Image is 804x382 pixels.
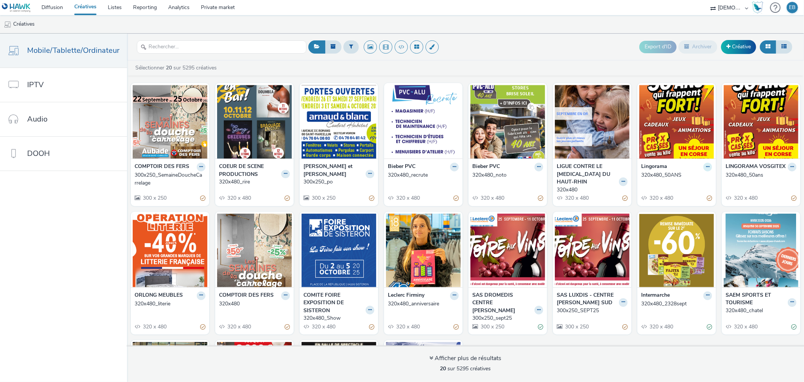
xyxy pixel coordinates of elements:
a: 320x480_recrute [388,171,459,179]
div: 320x480_recrute [388,171,456,179]
div: 320x480_noto [472,171,540,179]
a: 320x480_anniversaire [388,300,459,308]
strong: Leclerc Firminy [388,291,424,300]
span: 320 x 480 [227,194,251,202]
span: 300 x 250 [564,323,589,330]
div: Partiellement valide [707,194,712,202]
span: 300 x 250 [142,194,167,202]
div: Partiellement valide [791,194,796,202]
img: 300x250_po visual [302,85,376,159]
a: 320x480 [219,300,290,308]
img: Hawk Academy [752,2,763,14]
span: 320 x 480 [649,323,673,330]
a: 300x250_po [303,178,374,186]
div: EB [789,2,796,13]
a: 320x480_50ANS [641,171,712,179]
a: 320x480_literie [135,300,205,308]
strong: 20 [166,64,172,71]
div: 320x480 [557,186,625,194]
strong: [PERSON_NAME] et [PERSON_NAME] [303,163,364,178]
strong: SAS LUXDIS - CENTRE [PERSON_NAME] SUD [557,291,617,307]
strong: COMPTOIR DES FERS [135,163,189,171]
a: 300x250_SEPT25 [557,307,628,314]
button: Grille [760,40,776,53]
strong: LINGORAMA VOSGITEX [726,163,786,171]
div: Partiellement valide [622,323,628,331]
button: Archiver [678,40,717,53]
div: 300x250_sept25 [472,314,540,322]
span: 320 x 480 [142,323,167,330]
div: 320x480_chatel [726,307,793,314]
span: 320 x 480 [733,323,758,330]
span: 300 x 250 [480,323,504,330]
button: Liste [776,40,792,53]
div: Partiellement valide [285,323,290,331]
img: 300x250_SemaineDoucheCarrelage visual [133,85,207,159]
strong: Lingorama [641,163,667,171]
a: 300x250_SemaineDoucheCarrelage [135,171,205,187]
img: 320x480_anniversaire visual [386,214,461,287]
div: Partiellement valide [538,194,543,202]
strong: 20 [440,365,446,372]
img: 320x480_noto visual [470,85,545,159]
div: 300x250_po [303,178,371,186]
img: undefined Logo [2,3,31,12]
span: Mobile/Tablette/Ordinateur [27,45,119,56]
img: 320x480_rire visual [217,85,292,159]
strong: SAS DROMEDIS CENTRE [PERSON_NAME] [472,291,533,314]
a: 320x480_Show [303,314,374,322]
div: 320x480_anniversaire [388,300,456,308]
span: 320 x 480 [395,323,420,330]
strong: Bieber PVC [388,163,415,171]
div: 300x250_SemaineDoucheCarrelage [135,171,202,187]
div: 320x480_50ans [726,171,793,179]
span: 320 x 480 [564,194,589,202]
div: Afficher plus de résultats [430,354,502,363]
div: Partiellement valide [622,194,628,202]
strong: Intermarche [641,291,670,300]
img: 320x480_literie visual [133,214,207,287]
div: Valide [538,323,543,331]
span: Audio [27,114,47,125]
img: 300x250_SEPT25 visual [555,214,629,287]
strong: LIGUE CONTRE LE [MEDICAL_DATA] DU HAUT-RHIN [557,163,617,186]
img: 300x250_sept25 visual [470,214,545,287]
div: 320x480_2328sept [641,300,709,308]
div: 320x480_50ANS [641,171,709,179]
button: Export d'ID [639,41,677,53]
span: 320 x 480 [311,323,335,330]
div: Partiellement valide [453,323,459,331]
strong: SAEM SPORTS ET TOURISME [726,291,786,307]
div: 300x250_SEPT25 [557,307,625,314]
a: 320x480 [557,186,628,194]
span: 320 x 480 [480,194,504,202]
a: 320x480_noto [472,171,543,179]
a: Sélectionner sur 5295 créatives [135,64,220,71]
span: IPTV [27,79,44,90]
strong: COMPTOIR DES FERS [219,291,274,300]
a: 320x480_rire [219,178,290,186]
img: 320x480 visual [217,214,292,287]
img: 320x480_Show visual [302,214,376,287]
div: Partiellement valide [369,323,374,331]
span: 320 x 480 [395,194,420,202]
span: 320 x 480 [733,194,758,202]
span: DOOH [27,148,50,159]
strong: COEUR DE SCENE PRODUCTIONS [219,163,279,178]
img: 320x480 visual [555,85,629,159]
div: Partiellement valide [200,194,205,202]
a: Hawk Academy [752,2,766,14]
span: 320 x 480 [649,194,673,202]
div: Partiellement valide [369,194,374,202]
a: 300x250_sept25 [472,314,543,322]
strong: Bieber PVC [472,163,500,171]
div: Partiellement valide [285,194,290,202]
a: 320x480_2328sept [641,300,712,308]
div: Partiellement valide [453,194,459,202]
input: Rechercher... [137,40,306,54]
span: sur 5295 créatives [440,365,491,372]
div: 320x480_Show [303,314,371,322]
div: Valide [707,323,712,331]
img: mobile [4,21,11,28]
